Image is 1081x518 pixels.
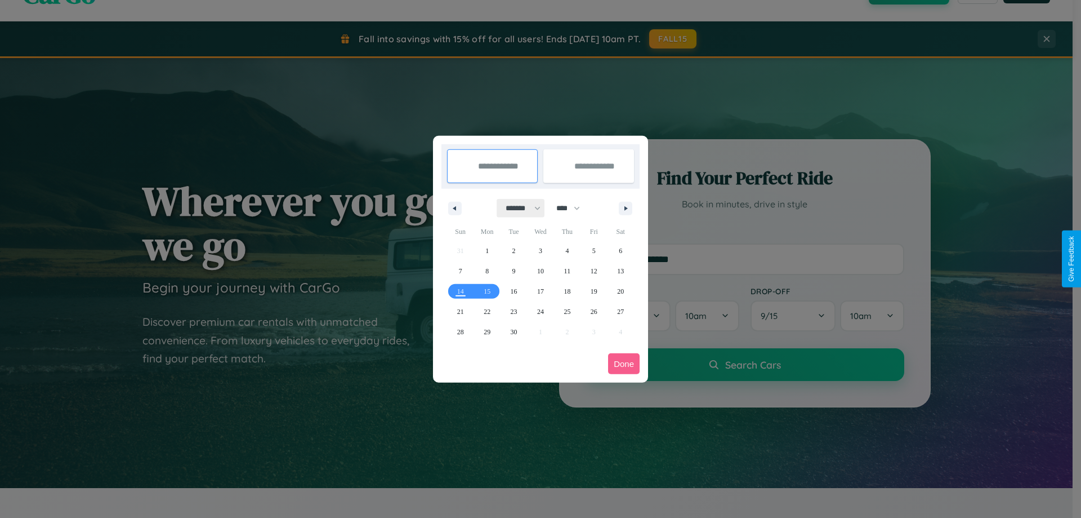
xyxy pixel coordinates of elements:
button: 1 [474,241,500,261]
span: 28 [457,322,464,342]
button: 10 [527,261,553,281]
span: 2 [512,241,516,261]
span: 19 [591,281,597,302]
span: 7 [459,261,462,281]
button: 18 [554,281,580,302]
span: 20 [617,281,624,302]
span: 11 [564,261,571,281]
span: 29 [484,322,490,342]
span: 26 [591,302,597,322]
button: 21 [447,302,474,322]
span: 1 [485,241,489,261]
span: 12 [591,261,597,281]
span: Tue [501,223,527,241]
button: 3 [527,241,553,261]
button: 16 [501,281,527,302]
button: Done [608,353,640,374]
span: 15 [484,281,490,302]
div: Give Feedback [1067,236,1075,282]
span: Sat [607,223,634,241]
button: 22 [474,302,500,322]
span: 14 [457,281,464,302]
span: Mon [474,223,500,241]
span: 25 [564,302,570,322]
span: Sun [447,223,474,241]
span: Fri [580,223,607,241]
button: 4 [554,241,580,261]
span: 22 [484,302,490,322]
button: 12 [580,261,607,281]
button: 5 [580,241,607,261]
span: 24 [537,302,544,322]
span: Thu [554,223,580,241]
button: 13 [607,261,634,281]
button: 26 [580,302,607,322]
span: 4 [565,241,569,261]
span: 21 [457,302,464,322]
button: 9 [501,261,527,281]
button: 15 [474,281,500,302]
span: 9 [512,261,516,281]
button: 25 [554,302,580,322]
button: 30 [501,322,527,342]
button: 28 [447,322,474,342]
button: 2 [501,241,527,261]
button: 17 [527,281,553,302]
span: 18 [564,281,570,302]
span: 5 [592,241,596,261]
span: 3 [539,241,542,261]
button: 24 [527,302,553,322]
button: 14 [447,281,474,302]
span: 17 [537,281,544,302]
button: 7 [447,261,474,281]
span: 10 [537,261,544,281]
span: Wed [527,223,553,241]
button: 27 [607,302,634,322]
span: 23 [511,302,517,322]
span: 30 [511,322,517,342]
button: 23 [501,302,527,322]
button: 20 [607,281,634,302]
button: 11 [554,261,580,281]
button: 29 [474,322,500,342]
button: 6 [607,241,634,261]
button: 19 [580,281,607,302]
span: 27 [617,302,624,322]
span: 6 [619,241,622,261]
span: 13 [617,261,624,281]
button: 8 [474,261,500,281]
span: 8 [485,261,489,281]
span: 16 [511,281,517,302]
